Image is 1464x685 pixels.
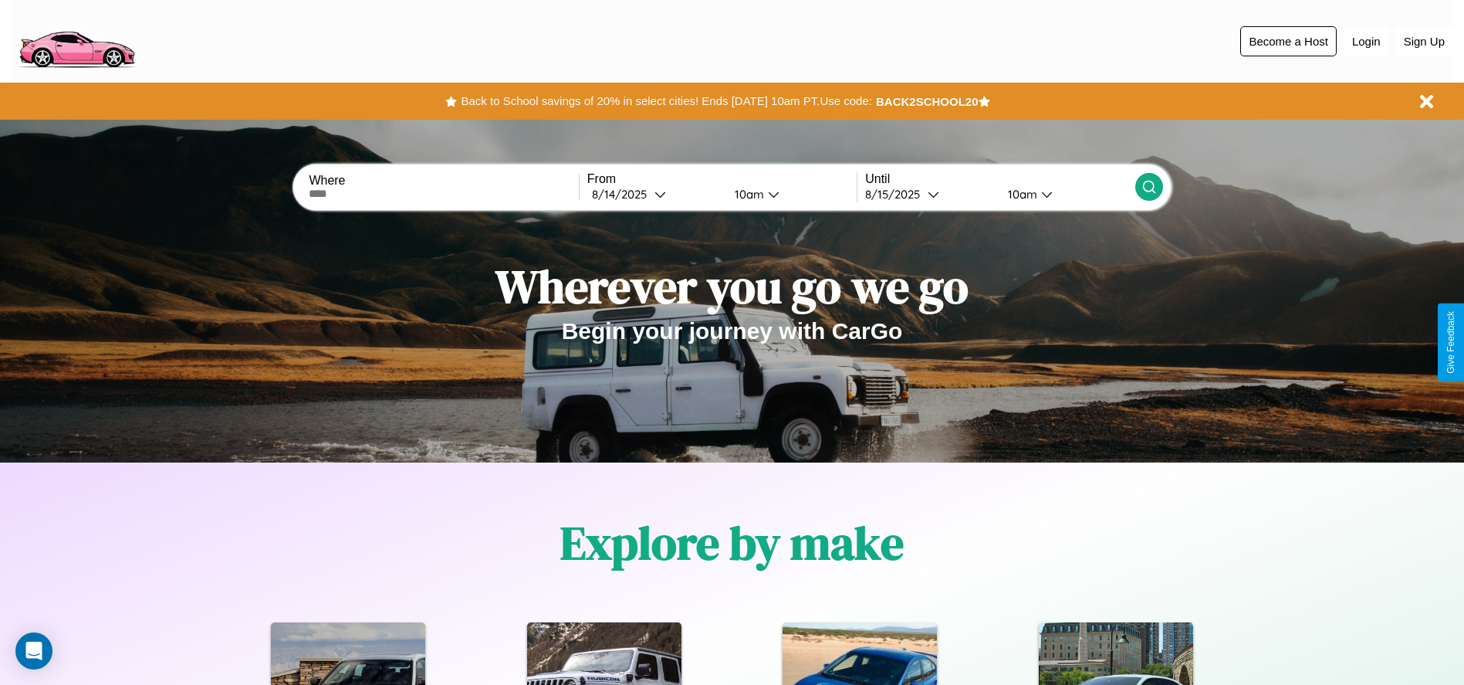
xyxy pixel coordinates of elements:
[592,187,654,202] div: 8 / 14 / 2025
[587,172,857,186] label: From
[1445,311,1456,374] div: Give Feedback
[12,8,141,72] img: logo
[727,187,768,202] div: 10am
[1000,187,1041,202] div: 10am
[15,632,52,670] div: Open Intercom Messenger
[1396,27,1452,56] button: Sign Up
[1344,27,1388,56] button: Login
[309,174,578,188] label: Where
[876,95,979,108] b: BACK2SCHOOL20
[865,172,1134,186] label: Until
[865,187,928,202] div: 8 / 15 / 2025
[457,90,875,112] button: Back to School savings of 20% in select cities! Ends [DATE] 10am PT.Use code:
[722,186,857,202] button: 10am
[1240,26,1337,56] button: Become a Host
[587,186,722,202] button: 8/14/2025
[996,186,1135,202] button: 10am
[560,511,904,575] h1: Explore by make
